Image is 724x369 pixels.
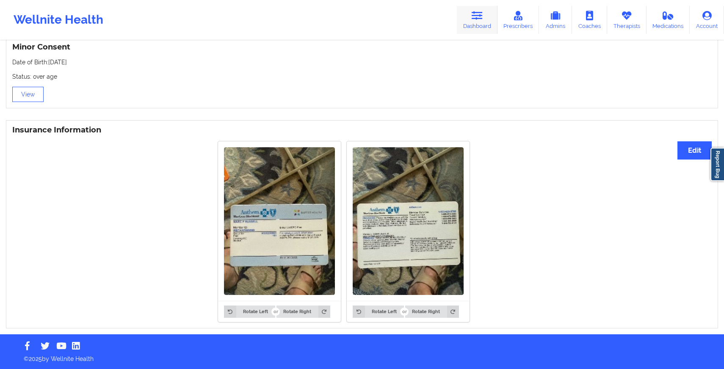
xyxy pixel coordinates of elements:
[12,72,712,81] p: Status: over age
[710,148,724,181] a: Report Bug
[224,306,275,317] button: Rotate Left
[572,6,607,34] a: Coaches
[457,6,497,34] a: Dashboard
[405,306,459,317] button: Rotate Right
[276,306,330,317] button: Rotate Right
[12,87,44,102] button: View
[353,147,464,295] img: Marc Russell
[18,349,706,363] p: © 2025 by Wellnite Health
[12,58,712,66] p: Date of Birth: [DATE]
[647,6,690,34] a: Medications
[12,42,712,52] h3: Minor Consent
[539,6,572,34] a: Admins
[677,141,712,160] button: Edit
[690,6,724,34] a: Account
[497,6,539,34] a: Prescribers
[353,306,403,317] button: Rotate Left
[12,125,712,135] h3: Insurance Information
[224,147,335,295] img: Marc Russell
[607,6,647,34] a: Therapists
